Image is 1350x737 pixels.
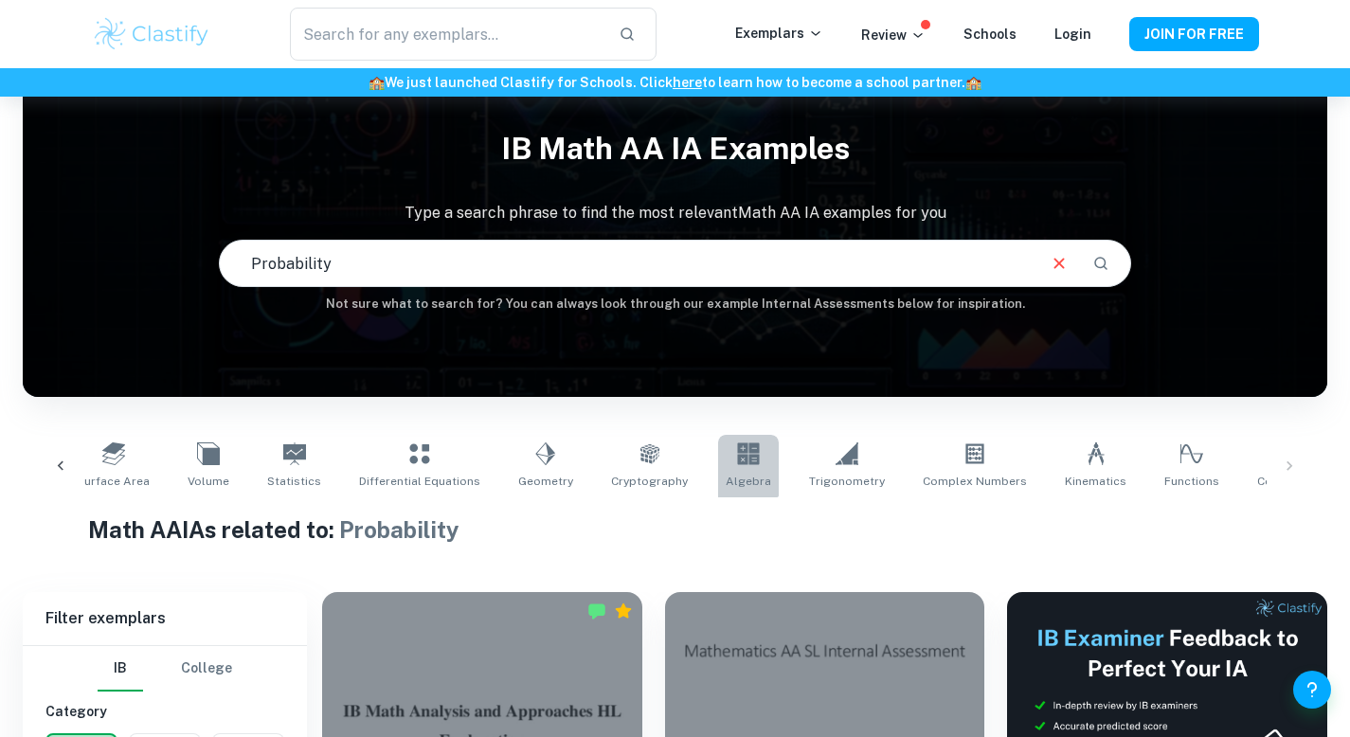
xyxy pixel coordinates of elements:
[726,473,771,490] span: Algebra
[1054,27,1091,42] a: Login
[518,473,573,490] span: Geometry
[23,295,1327,314] h6: Not sure what to search for? You can always look through our example Internal Assessments below f...
[1129,17,1259,51] button: JOIN FOR FREE
[965,75,981,90] span: 🏫
[673,75,702,90] a: here
[359,473,480,490] span: Differential Equations
[181,646,232,692] button: College
[23,118,1327,179] h1: IB Math AA IA examples
[339,516,459,543] span: Probability
[1065,473,1126,490] span: Kinematics
[614,602,633,620] div: Premium
[4,72,1346,93] h6: We just launched Clastify for Schools. Click to learn how to become a school partner.
[1257,473,1321,490] span: Correlation
[735,23,823,44] p: Exemplars
[1164,473,1219,490] span: Functions
[77,473,150,490] span: Surface Area
[98,646,232,692] div: Filter type choice
[23,202,1327,225] p: Type a search phrase to find the most relevant Math AA IA examples for you
[809,473,885,490] span: Trigonometry
[290,8,603,61] input: Search for any exemplars...
[88,512,1262,547] h1: Math AA IAs related to:
[220,237,1035,290] input: E.g. modelling a logo, player arrangements, shape of an egg...
[861,25,926,45] p: Review
[1085,247,1117,279] button: Search
[587,602,606,620] img: Marked
[963,27,1017,42] a: Schools
[98,646,143,692] button: IB
[92,15,212,53] img: Clastify logo
[923,473,1027,490] span: Complex Numbers
[1293,671,1331,709] button: Help and Feedback
[23,592,307,645] h6: Filter exemplars
[188,473,229,490] span: Volume
[1041,245,1077,281] button: Clear
[611,473,688,490] span: Cryptography
[369,75,385,90] span: 🏫
[267,473,321,490] span: Statistics
[45,701,284,722] h6: Category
